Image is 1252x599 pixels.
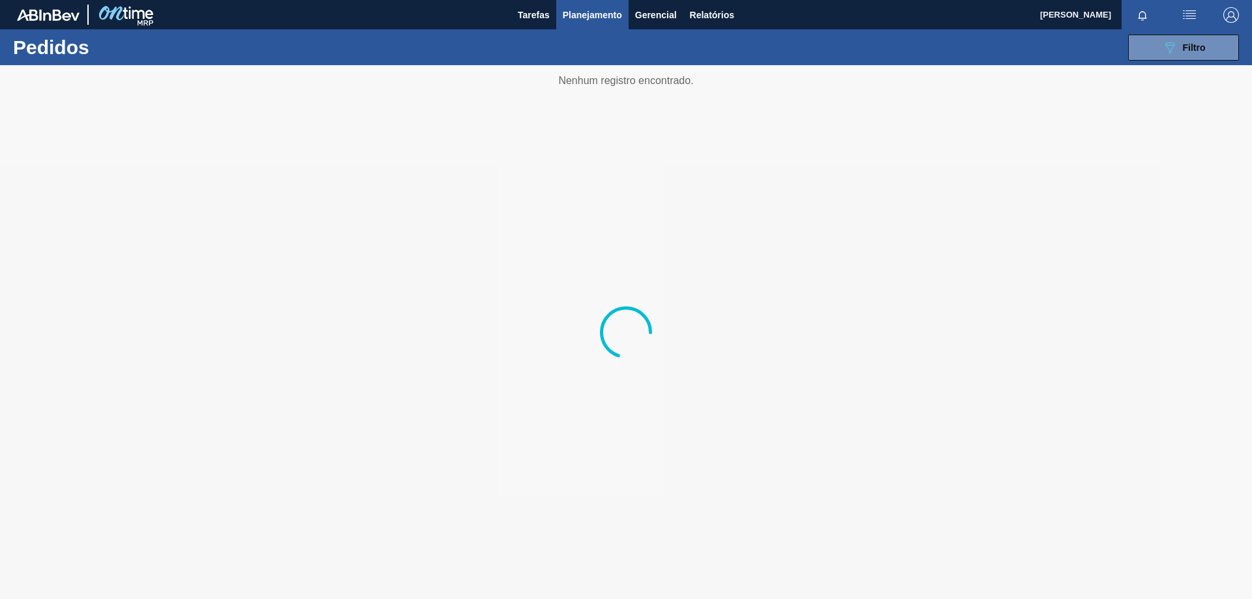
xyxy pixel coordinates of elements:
[1183,42,1206,53] span: Filtro
[1122,6,1163,24] button: Notificações
[563,7,622,23] span: Planejamento
[1128,35,1239,61] button: Filtro
[518,7,550,23] span: Tarefas
[1182,7,1197,23] img: userActions
[17,9,80,21] img: TNhmsLtSVTkK8tSr43FrP2fwEKptu5GPRR3wAAAABJRU5ErkJggg==
[1223,7,1239,23] img: Logout
[13,40,208,55] h1: Pedidos
[635,7,677,23] span: Gerencial
[690,7,734,23] span: Relatórios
